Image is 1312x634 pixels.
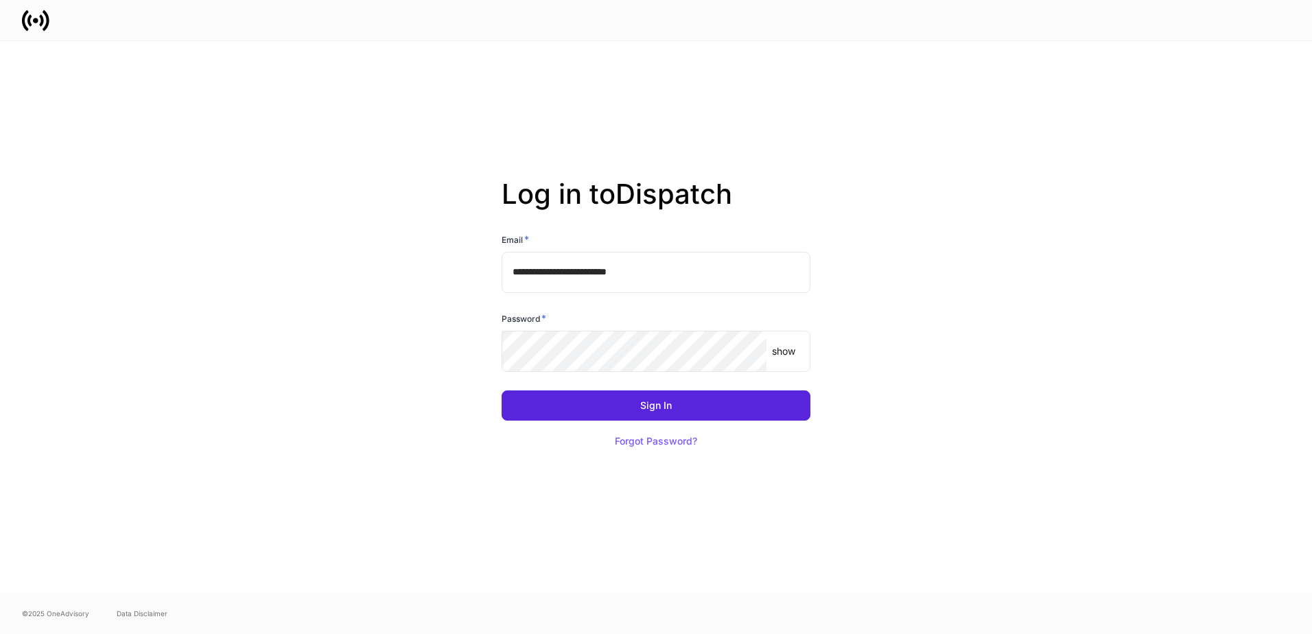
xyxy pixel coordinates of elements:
div: Forgot Password? [615,436,697,446]
h2: Log in to Dispatch [502,178,810,233]
p: show [772,344,795,358]
h6: Email [502,233,529,246]
button: Forgot Password? [598,426,714,456]
div: Sign In [640,401,672,410]
span: © 2025 OneAdvisory [22,608,89,619]
button: Sign In [502,390,810,421]
a: Data Disclaimer [117,608,167,619]
h6: Password [502,312,546,325]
